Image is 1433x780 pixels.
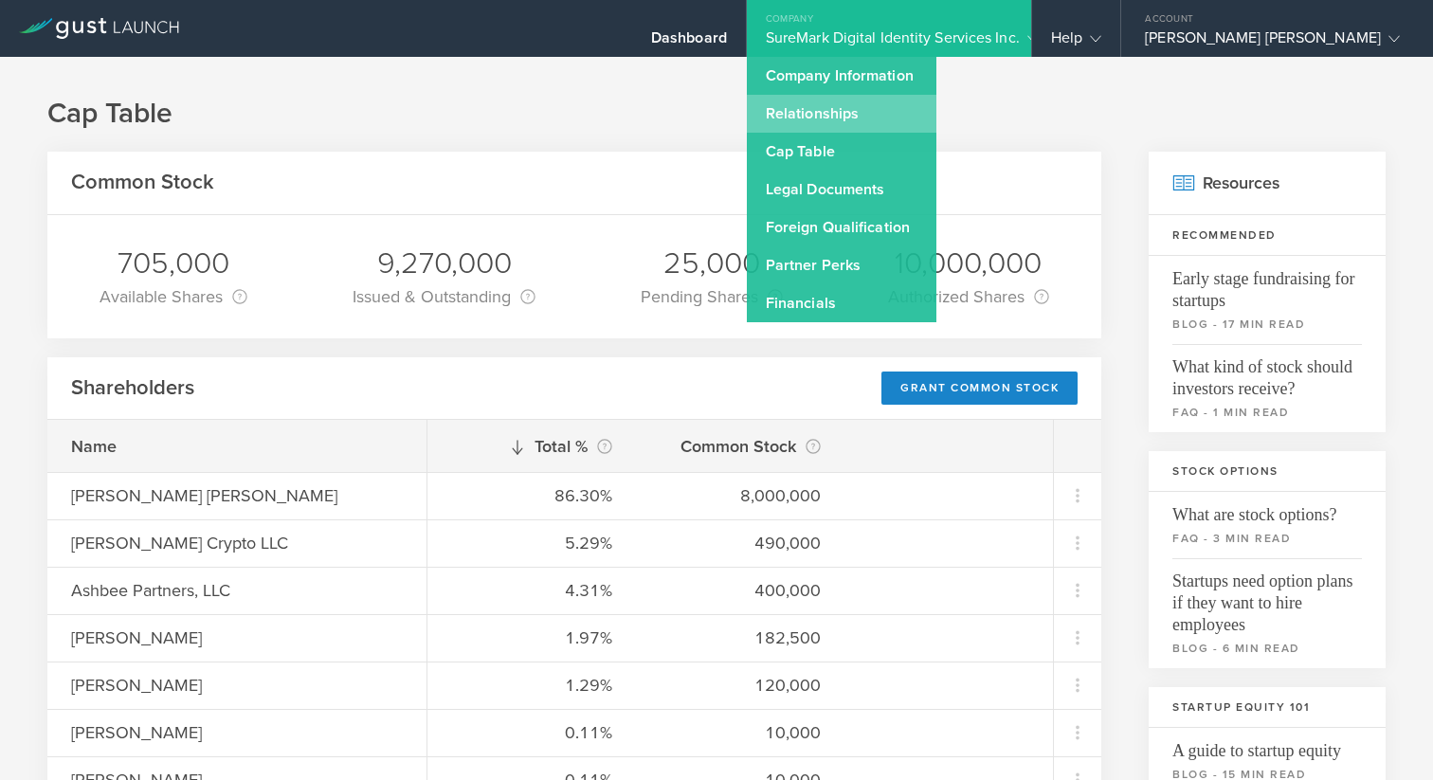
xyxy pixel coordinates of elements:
a: What are stock options?faq - 3 min read [1149,492,1386,558]
a: Early stage fundraising for startupsblog - 17 min read [1149,256,1386,344]
div: [PERSON_NAME] [PERSON_NAME] [71,483,403,508]
div: 490,000 [660,531,821,555]
div: Name [71,434,403,459]
h1: Cap Table [47,95,1386,133]
span: Early stage fundraising for startups [1172,256,1362,312]
div: 120,000 [660,673,821,698]
div: 8,000,000 [660,483,821,508]
div: Grant Common Stock [881,372,1078,405]
h2: Resources [1149,152,1386,215]
div: Issued & Outstanding [353,283,535,310]
div: 5.29% [451,531,612,555]
div: Total % [451,433,612,460]
div: 1.97% [451,626,612,650]
span: What kind of stock should investors receive? [1172,344,1362,400]
h2: Common Stock [71,169,214,196]
div: 182,500 [660,626,821,650]
div: Pending Shares [641,283,783,310]
h3: Startup Equity 101 [1149,687,1386,728]
div: 10,000 [660,720,821,745]
div: 400,000 [660,578,821,603]
div: 4.31% [451,578,612,603]
div: [PERSON_NAME] [71,673,403,698]
div: 9,270,000 [353,244,535,283]
div: Help [1051,28,1101,57]
div: 25,000 [641,244,783,283]
div: 0.11% [451,720,612,745]
h3: Stock Options [1149,451,1386,492]
div: Ashbee Partners, LLC [71,578,403,603]
div: Available Shares [100,283,247,310]
small: faq - 3 min read [1172,530,1362,547]
div: [PERSON_NAME] [PERSON_NAME] [1145,28,1400,57]
div: 705,000 [100,244,247,283]
small: blog - 6 min read [1172,640,1362,657]
span: A guide to startup equity [1172,728,1362,762]
div: 10,000,000 [888,244,1049,283]
div: 1.29% [451,673,612,698]
small: blog - 17 min read [1172,316,1362,333]
div: [PERSON_NAME] [71,626,403,650]
small: faq - 1 min read [1172,404,1362,421]
span: Startups need option plans if they want to hire employees [1172,558,1362,636]
h2: Shareholders [71,374,194,402]
iframe: Chat Widget [1338,689,1433,780]
span: What are stock options? [1172,492,1362,526]
div: Authorized Shares [888,283,1049,310]
a: What kind of stock should investors receive?faq - 1 min read [1149,344,1386,432]
div: [PERSON_NAME] [71,720,403,745]
h3: Recommended [1149,215,1386,256]
div: Dashboard [651,28,727,57]
div: [PERSON_NAME] Crypto LLC [71,531,403,555]
a: Startups need option plans if they want to hire employeesblog - 6 min read [1149,558,1386,668]
div: SureMark Digital Identity Services Inc. [766,28,1012,57]
div: Common Stock [660,433,821,460]
div: 86.30% [451,483,612,508]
